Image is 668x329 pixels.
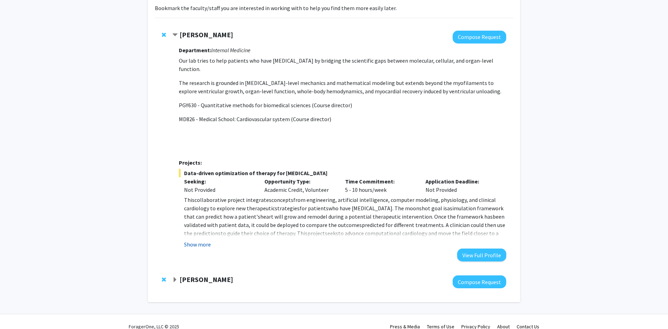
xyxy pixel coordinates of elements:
[444,221,500,228] span: . A clinician could then u
[457,249,506,261] button: View Full Profile
[340,177,421,194] div: 5 - 10 hours/week
[362,221,441,228] span: predicted for different treatment
[155,4,513,12] p: Bookmark the faculty/staff you are interested in working with to help you find them more easily l...
[336,230,338,237] span: s
[481,230,483,237] span: s
[194,196,269,203] span: collaborative project integrate
[179,47,211,54] strong: Department:
[450,205,452,212] span: s
[180,30,233,39] strong: [PERSON_NAME]
[179,115,506,123] p: MD826 - Medical School: Cardiovascular system (Course director)
[179,169,506,177] span: Data-driven optimization of therapy for [MEDICAL_DATA]
[300,205,326,212] span: for patient
[179,79,506,95] p: The research is grounded in [MEDICAL_DATA]-level mechanics and mathematical modeling but extends ...
[305,230,308,237] span: s
[420,177,501,194] div: Not Provided
[259,177,340,194] div: Academic Credit, Volunteer
[445,205,447,212] span: s
[426,177,496,186] p: Application Deadline:
[192,196,194,203] span: s
[453,31,506,44] button: Compose Request to Kenneth Campbell
[211,47,250,54] i: Internal Medicine
[184,205,503,220] span: imulation framework that can predict how a patient'
[325,230,327,237] span: s
[162,32,166,38] span: Remove Kenneth Campbell from bookmarks
[258,213,260,220] span: s
[184,177,254,186] p: Seeking:
[490,213,493,220] span: s
[291,196,293,203] span: s
[264,177,335,186] p: Opportunity Type:
[180,275,233,284] strong: [PERSON_NAME]
[441,221,444,228] span: s
[269,196,271,203] span: s
[308,230,325,237] span: project
[221,230,305,237] span: to guide their choice of therapy. Thi
[5,298,30,324] iframe: Chat
[345,177,415,186] p: Time Commitment:
[277,205,297,212] span: trategie
[297,205,300,212] span: s
[184,240,211,249] button: Show more
[359,221,362,228] span: s
[327,230,336,237] span: eek
[450,196,452,203] span: s
[179,56,506,73] p: Our lab tries to help patients who have [MEDICAL_DATA] by bridging the scientific gaps between mo...
[271,196,291,203] span: concept
[184,196,192,203] span: Thi
[218,230,221,237] span: s
[172,277,178,283] span: Expand Thomas Kampourakis Bookmark
[326,205,328,212] span: s
[422,205,445,212] span: hot goal i
[184,186,254,194] div: Not Provided
[500,221,502,228] span: s
[447,205,450,212] span: a
[328,205,419,212] span: who have [MEDICAL_DATA]. The moon
[172,32,178,38] span: Contract Kenneth Campbell Bookmark
[338,230,481,237] span: to advance computational cardiology and move the field clo
[275,205,277,212] span: s
[260,213,490,220] span: heart will grow and remodel during a potential therapeutic intervention. Once the framework ha
[293,196,450,203] span: from engineering, artificial intelligence, computer modeling, phy
[179,159,202,166] strong: Projects:
[453,275,506,288] button: Compose Request to Thomas Kampourakis
[179,101,506,109] p: PGY630 - Quantitative methods for biomedical sciences (Course director)
[419,205,422,212] span: s
[162,277,166,282] span: Remove Thomas Kampourakis from bookmarks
